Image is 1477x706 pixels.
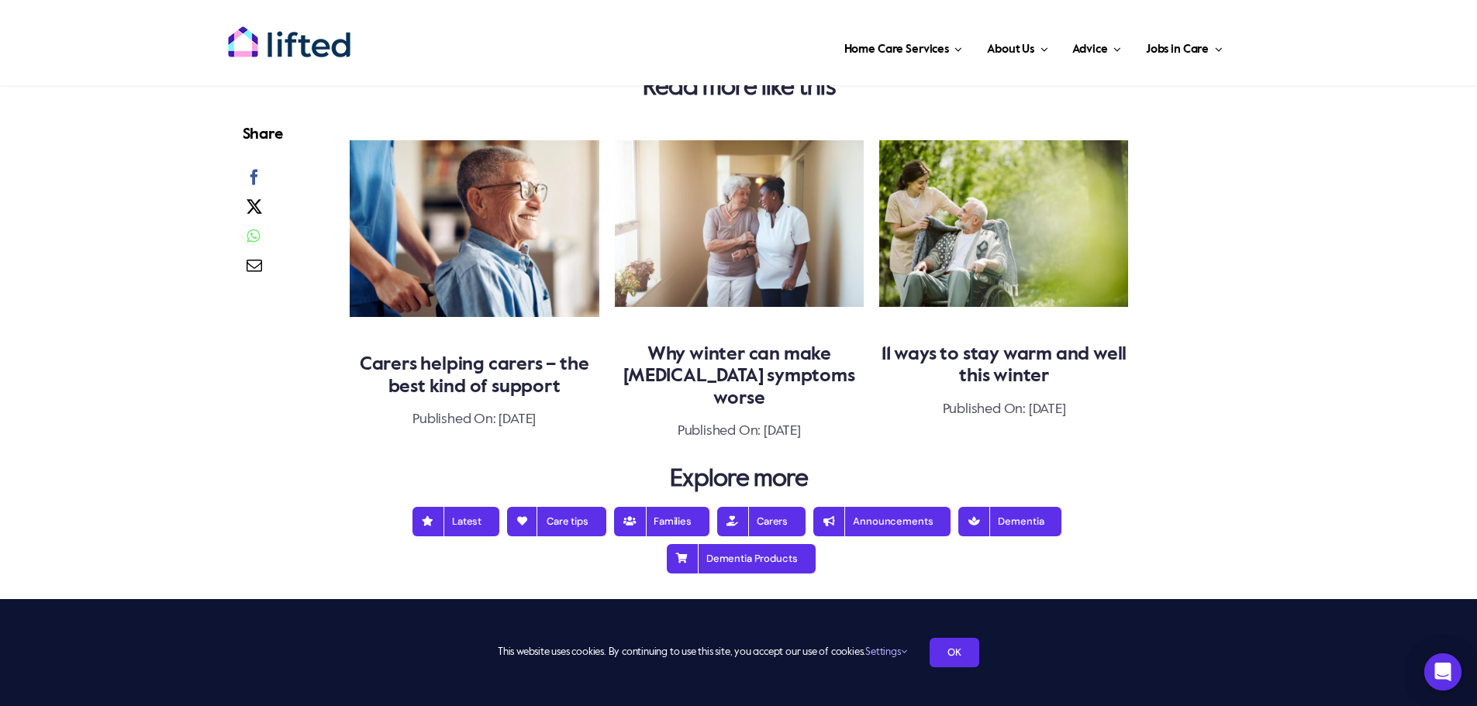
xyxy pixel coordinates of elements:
div: 1 / 9 [350,140,599,445]
a: Carers helping carers – the best kind of support [350,140,599,156]
a: Announcements [813,507,951,536]
a: Jobs in Care [1141,23,1227,70]
span: Announcements [831,515,933,528]
span: Published On: [DATE] [678,424,801,438]
nav: Blog Nav [350,499,1129,573]
a: Carers [717,507,806,536]
strong: Explore more [670,467,807,491]
div: 2 / 9 [615,140,864,456]
span: Home Care Services [844,37,949,62]
img: Caring for carers [350,140,599,317]
span: About Us [987,37,1034,62]
a: Why winter can make [MEDICAL_DATA] symptoms worse [623,345,854,408]
a: Carers helping carers – the best kind of support [360,355,589,396]
a: Why winter can make dementia symptoms worse [615,140,864,156]
span: Jobs in Care [1146,37,1209,62]
div: 3 / 9 [879,140,1129,434]
span: Care tips [525,515,588,528]
a: About Us [982,23,1052,70]
a: lifted-logo [227,26,351,41]
a: Facebook [243,167,267,196]
a: Families [614,507,709,536]
a: 11 ways to stay warm and well this winter [879,140,1129,156]
a: WhatsApp [243,226,264,255]
a: Home Care Services [840,23,968,70]
a: Settings [865,647,906,657]
span: Published On: [DATE] [412,412,536,426]
span: Dementia Products [685,553,798,565]
a: Dementia [958,507,1061,536]
span: Carers [735,515,788,528]
span: Latest [430,515,481,528]
a: OK [930,638,979,667]
div: Open Intercom Messenger [1424,653,1461,691]
nav: Main Menu [401,23,1227,70]
span: This website uses cookies. By continuing to use this site, you accept our use of cookies. [498,640,906,665]
span: Advice [1072,37,1107,62]
span: Families [632,515,692,528]
h4: Share [243,124,283,146]
strong: Read more like this [643,75,836,100]
a: Email [243,255,267,284]
a: 11 ways to stay warm and well this winter [882,345,1127,386]
a: Dementia Products [667,544,816,573]
span: Published On: [DATE] [943,402,1066,416]
span: Dementia [976,515,1044,528]
a: Advice [1068,23,1125,70]
a: X [243,196,267,226]
a: Care tips [507,507,606,536]
a: Latest [412,507,499,536]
